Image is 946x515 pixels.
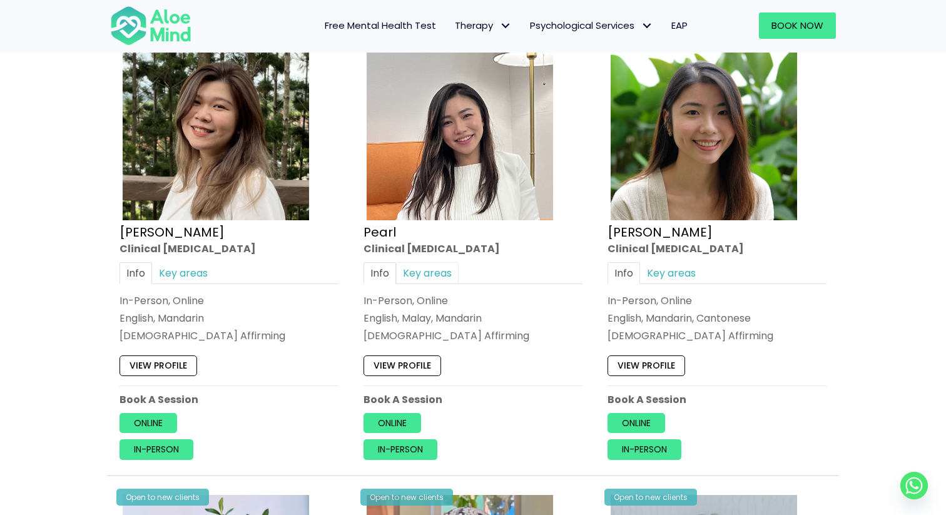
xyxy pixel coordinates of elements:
a: Info [608,262,640,283]
a: Book Now [759,13,836,39]
a: Psychological ServicesPsychological Services: submenu [521,13,662,39]
span: Therapy [455,19,511,32]
a: Key areas [152,262,215,283]
a: Online [608,413,665,433]
p: English, Mandarin [120,311,338,325]
a: View profile [608,355,685,375]
img: Aloe mind Logo [110,5,191,46]
p: English, Mandarin, Cantonese [608,311,826,325]
a: View profile [364,355,441,375]
nav: Menu [208,13,697,39]
a: Pearl [364,223,396,240]
a: In-person [120,439,193,459]
div: [DEMOGRAPHIC_DATA] Affirming [608,329,826,343]
p: Book A Session [364,392,582,406]
a: TherapyTherapy: submenu [445,13,521,39]
span: EAP [671,19,688,32]
p: Book A Session [608,392,826,406]
a: Key areas [396,262,459,283]
span: Psychological Services [530,19,653,32]
a: In-person [364,439,437,459]
div: Clinical [MEDICAL_DATA] [120,241,338,255]
a: [PERSON_NAME] [608,223,713,240]
a: In-person [608,439,681,459]
div: In-Person, Online [364,293,582,308]
p: English, Malay, Mandarin [364,311,582,325]
div: In-Person, Online [120,293,338,308]
div: Open to new clients [604,489,697,506]
div: Open to new clients [360,489,453,506]
a: Whatsapp [900,472,928,499]
img: Pearl photo [367,34,553,220]
div: Clinical [MEDICAL_DATA] [364,241,582,255]
img: Peggy Clin Psych [611,34,797,220]
div: Open to new clients [116,489,209,506]
span: Therapy: submenu [496,17,514,35]
a: Info [120,262,152,283]
a: Online [364,413,421,433]
a: Info [364,262,396,283]
a: Online [120,413,177,433]
div: [DEMOGRAPHIC_DATA] Affirming [364,329,582,343]
p: Book A Session [120,392,338,406]
a: Free Mental Health Test [315,13,445,39]
a: View profile [120,355,197,375]
a: Key areas [640,262,703,283]
a: [PERSON_NAME] [120,223,225,240]
span: Free Mental Health Test [325,19,436,32]
a: EAP [662,13,697,39]
div: In-Person, Online [608,293,826,308]
span: Book Now [771,19,823,32]
img: Kelly Clinical Psychologist [123,34,309,220]
div: [DEMOGRAPHIC_DATA] Affirming [120,329,338,343]
span: Psychological Services: submenu [638,17,656,35]
div: Clinical [MEDICAL_DATA] [608,241,826,255]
